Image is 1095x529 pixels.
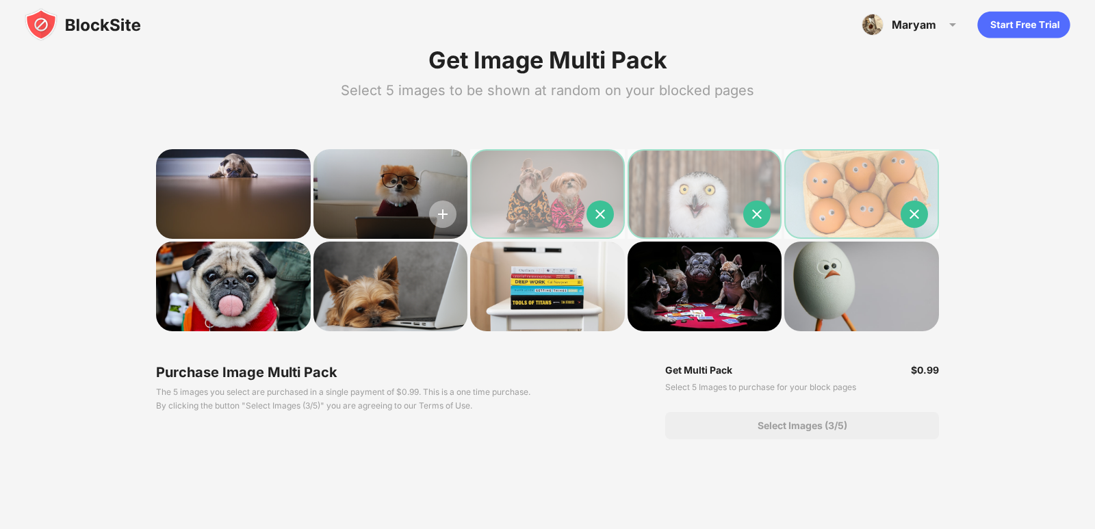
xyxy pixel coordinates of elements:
div: $ 0.99 [911,364,939,376]
div: Select 5 images to be shown at random on your blocked pages [341,81,754,100]
img: blocksite-icon-black.svg [25,8,141,41]
div: The 5 images you select are purchased in a single payment of $0.99. This is a one time purchase. ... [156,385,532,413]
div: Purchase Image Multi Pack [156,364,532,380]
img: clear-image.svg [743,201,771,228]
b: Get Image Multi Pack [428,46,667,74]
div: Select Images (3/5) [758,420,847,431]
div: Maryam [892,18,936,31]
div: Select 5 Images to purchase for your block pages [665,380,939,394]
div: animation [977,11,1070,38]
div: Get Multi Pack [665,364,732,376]
img: clear-image.svg [587,201,614,228]
img: clear-image.svg [901,201,928,228]
img: ACg8ocI4-HchhugCeJWXin58Ug59LLVNv0dqD0fJRO2ECSKFh2hRVGN3=s96-c [862,14,884,36]
img: add-image-hover.svg [429,201,456,228]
